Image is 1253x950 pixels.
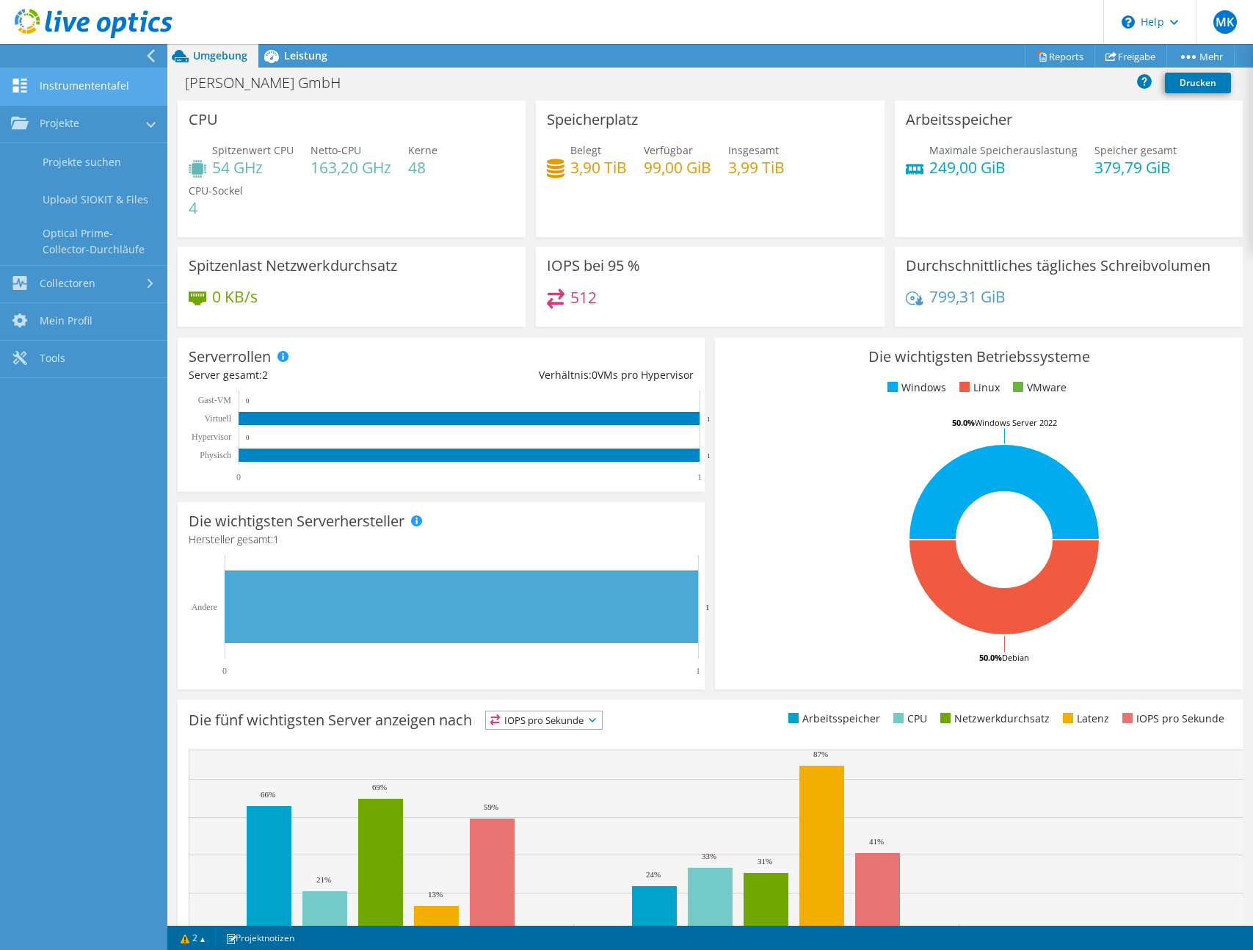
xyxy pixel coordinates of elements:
h4: 99,00 GiB [644,159,711,175]
a: 2 [170,929,216,947]
h4: 379,79 GiB [1094,159,1177,175]
text: Hypervisor [192,432,231,442]
h4: 163,20 GHz [310,159,391,175]
span: Maximale Speicherauslastung [929,143,1078,157]
div: Verhältnis: VMs pro Hypervisor [441,367,694,383]
span: Kerne [408,143,437,157]
a: Drucken [1165,73,1231,93]
tspan: 50.0% [952,417,975,428]
span: Speicher gesamt [1094,143,1177,157]
div: Server gesamt: [189,367,441,383]
h4: 3,90 TiB [570,159,627,175]
text: Virtuell [204,413,231,424]
span: IOPS pro Sekunde [486,711,602,729]
text: 1 [696,666,700,676]
text: 0 [222,666,227,676]
span: Spitzenwert CPU [212,143,294,157]
text: 24% [646,870,661,879]
h4: 54 GHz [212,159,294,175]
a: Mehr [1166,45,1235,68]
li: Windows [884,380,946,396]
text: 13% [428,890,443,899]
span: 2 [262,368,268,382]
text: 0 [246,397,250,405]
h4: 0 KB/s [212,289,258,305]
text: 1 [707,416,711,423]
h1: [PERSON_NAME] GmbH [178,75,363,91]
h3: Spitzenlast Netzwerkdurchsatz [189,258,397,274]
text: 0 [246,434,250,441]
text: 33% [702,852,716,860]
li: Linux [956,380,1000,396]
a: Reports [1025,45,1095,68]
li: VMware [1009,380,1067,396]
li: Netzwerkdurchsatz [937,711,1050,727]
span: Leistung [284,48,327,62]
h3: Die wichtigsten Serverhersteller [189,513,404,529]
span: CPU-Sockel [189,184,243,197]
h3: Serverrollen [189,349,271,365]
h4: 799,31 GiB [929,289,1006,305]
text: 59% [484,802,498,811]
text: 1 [705,603,710,612]
span: Umgebung [193,48,247,62]
text: Andere [192,602,217,612]
h4: 3,99 TiB [728,159,785,175]
span: 1 [273,532,279,546]
text: 69% [372,783,387,791]
span: 0 [592,368,598,382]
tspan: Windows Server 2022 [975,417,1057,428]
text: 87% [813,750,828,758]
li: Arbeitsspeicher [785,711,880,727]
h4: Hersteller gesamt: [189,532,694,548]
h3: Arbeitsspeicher [906,112,1012,128]
a: Freigabe [1094,45,1167,68]
span: Netto-CPU [310,143,361,157]
h4: 48 [408,159,437,175]
li: IOPS pro Sekunde [1119,711,1224,727]
text: 41% [869,837,884,846]
h4: 512 [570,289,597,305]
text: 66% [261,790,275,799]
text: 31% [758,857,772,866]
text: 21% [316,875,331,884]
text: Physisch [200,450,231,460]
span: Belegt [570,143,601,157]
text: 1 [707,452,711,460]
span: Verfügbar [644,143,693,157]
h3: IOPS bei 95 % [547,258,640,274]
a: Projektnotizen [215,929,305,947]
li: Latenz [1059,711,1109,727]
h3: Speicherplatz [547,112,638,128]
h4: 4 [189,200,243,216]
h3: Die wichtigsten Betriebssysteme [726,349,1231,365]
h3: CPU [189,112,218,128]
span: MK [1213,10,1237,34]
text: 1 [697,472,702,482]
span: Insgesamt [728,143,779,157]
tspan: 50.0% [979,652,1002,663]
li: CPU [890,711,927,727]
text: 0 [236,472,241,482]
h4: 249,00 GiB [929,159,1078,175]
tspan: Debian [1002,652,1029,663]
h3: Durchschnittliches tägliches Schreibvolumen [906,258,1210,274]
text: Gast-VM [198,395,232,405]
svg: \n [1122,15,1135,29]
